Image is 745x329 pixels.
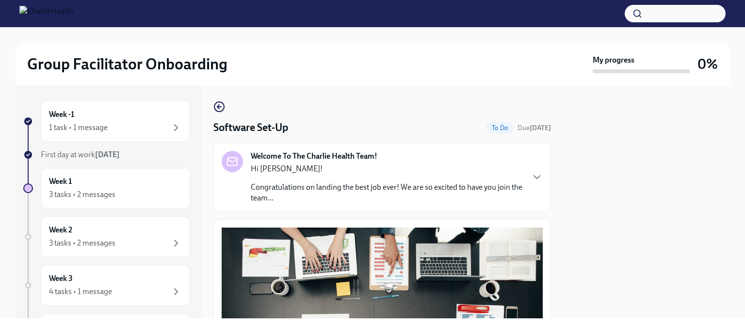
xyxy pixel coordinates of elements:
strong: [DATE] [530,124,551,132]
span: First day at work [41,150,120,159]
h2: Group Facilitator Onboarding [27,54,227,74]
span: August 12th, 2025 10:00 [518,123,551,132]
p: Congratulations on landing the best job ever! We are so excited to have you join the team... [251,182,523,203]
div: 3 tasks • 2 messages [49,238,115,248]
div: 4 tasks • 1 message [49,286,112,297]
img: CharlieHealth [19,6,73,21]
h6: Week 3 [49,273,73,284]
h6: Week 2 [49,225,72,235]
a: First day at work[DATE] [23,149,190,160]
div: 1 task • 1 message [49,122,108,133]
span: Due [518,124,551,132]
h6: Week -1 [49,109,74,120]
strong: Welcome To The Charlie Health Team! [251,151,377,162]
a: Week 23 tasks • 2 messages [23,216,190,257]
h3: 0% [697,55,718,73]
strong: My progress [593,55,634,66]
a: Week 13 tasks • 2 messages [23,168,190,209]
a: Week -11 task • 1 message [23,101,190,142]
h6: Week 1 [49,176,72,187]
h4: Software Set-Up [213,120,288,135]
div: 3 tasks • 2 messages [49,189,115,200]
a: Week 34 tasks • 1 message [23,265,190,306]
span: To Do [486,124,514,132]
strong: [DATE] [95,150,120,159]
p: Hi [PERSON_NAME]! [251,164,523,174]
